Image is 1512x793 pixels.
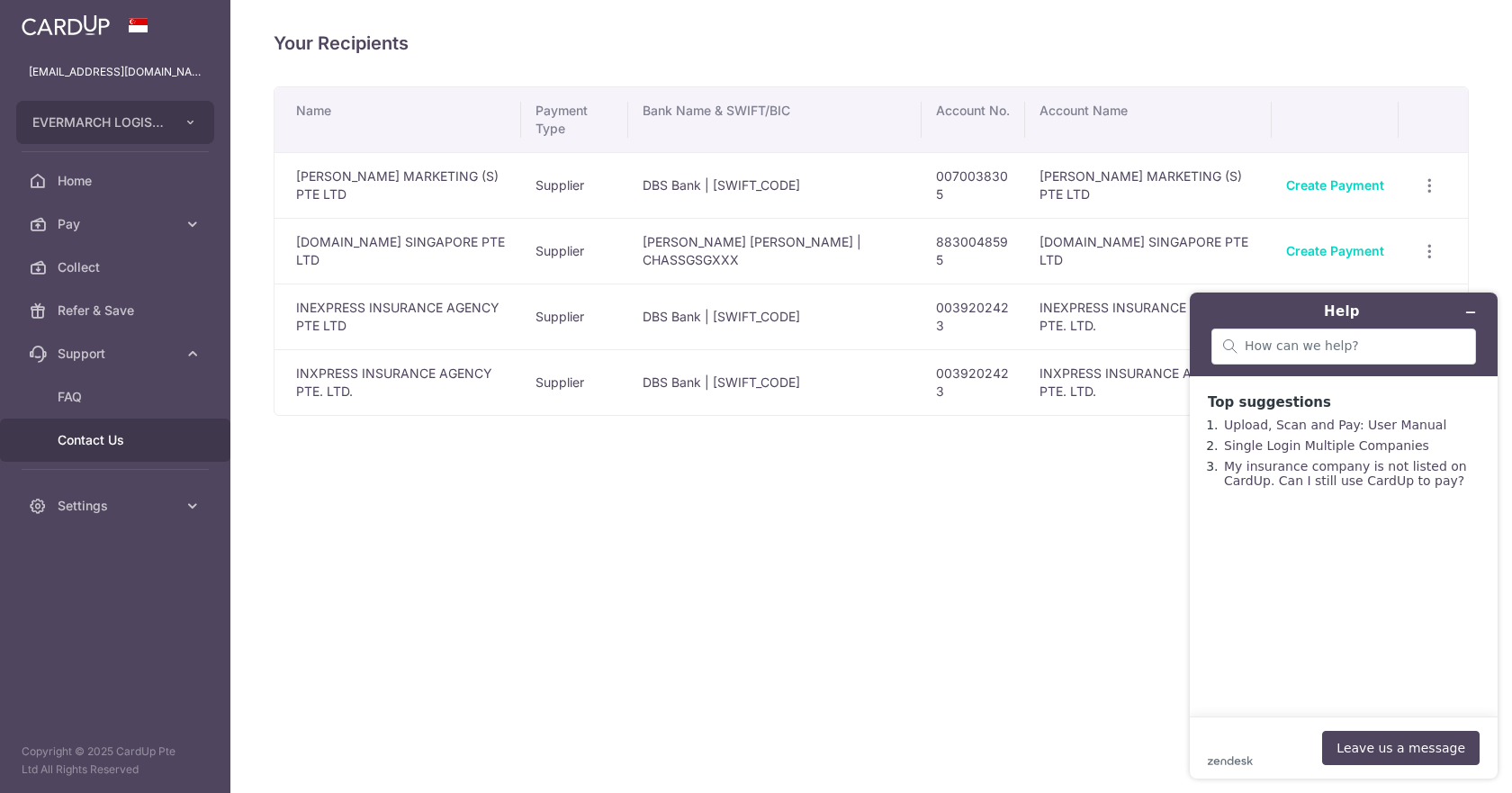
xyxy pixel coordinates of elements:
th: Payment Type [521,87,628,152]
td: [PERSON_NAME] MARKETING (S) PTE LTD [274,152,521,218]
a: Create Payment [1286,177,1384,193]
td: DBS Bank | [SWIFT_CODE] [628,152,922,218]
td: [DOMAIN_NAME] SINGAPORE PTE LTD [1025,218,1273,284]
td: Supplier [521,284,628,349]
td: 0070038305 [922,152,1025,218]
span: Home [58,172,176,190]
td: DBS Bank | [SWIFT_CODE] [628,284,922,349]
span: Support [58,345,176,363]
td: Supplier [521,152,628,218]
span: FAQ [58,388,176,406]
p: [EMAIL_ADDRESS][DOMAIN_NAME] [29,63,202,81]
span: Collect [58,258,176,276]
td: INXPRESS INSURANCE AGENCY PTE. LTD. [1025,349,1273,415]
td: 0039202423 [922,284,1025,349]
th: Bank Name & SWIFT/BIC [628,87,922,152]
a: Create Payment [1286,243,1384,258]
td: INEXPRESS INSURANCE AGENCY PTE LTD [274,284,521,349]
button: EVERMARCH LOGISTICS (S) PTE LTD [16,101,214,144]
span: Refer & Save [58,302,176,320]
td: Supplier [521,349,628,415]
span: Pay [58,215,176,233]
th: Name [274,87,521,152]
span: Settings [58,497,176,515]
td: INEXPRESS INSURANCE AGENCY PTE. LTD. [1025,284,1273,349]
span: Contact Us [58,431,176,449]
td: [PERSON_NAME] MARKETING (S) PTE LTD [1025,152,1273,218]
img: CardUp [22,14,110,36]
td: Supplier [521,218,628,284]
th: Account Name [1025,87,1273,152]
td: INXPRESS INSURANCE AGENCY PTE. LTD. [274,349,521,415]
td: 8830048595 [922,218,1025,284]
td: [DOMAIN_NAME] SINGAPORE PTE LTD [274,218,521,284]
th: Account No. [922,87,1025,152]
td: [PERSON_NAME] [PERSON_NAME] | CHASSGSGXXX [628,218,922,284]
iframe: Find more information here [1175,278,1512,793]
td: 0039202423 [922,349,1025,415]
span: Help [40,13,77,29]
span: EVERMARCH LOGISTICS (S) PTE LTD [32,113,166,131]
h4: Your Recipients [274,29,1469,58]
td: DBS Bank | [SWIFT_CODE] [628,349,922,415]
